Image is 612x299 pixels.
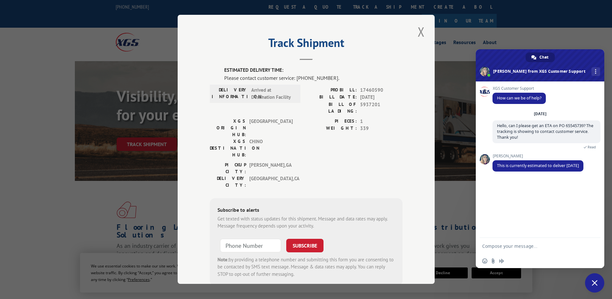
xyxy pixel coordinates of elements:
[306,118,357,125] label: PIECES:
[497,123,593,140] span: Hello, can I please get an ETA on PO 65545739? The tracking is showing to contact customer servic...
[217,206,395,215] div: Subscribe to alerts
[492,154,583,158] span: [PERSON_NAME]
[360,87,403,94] span: 17460590
[360,125,403,133] span: 339
[497,163,579,168] span: This is currently estimated to deliver [DATE]
[497,95,541,101] span: How can we be of help?
[585,273,604,293] a: Close chat
[224,74,403,82] div: Please contact customer service: [PHONE_NUMBER].
[539,52,548,62] span: Chat
[360,94,403,101] span: [DATE]
[251,87,295,101] span: Arrived at Destination Facility
[482,258,487,264] span: Insert an emoji
[491,258,496,264] span: Send a file
[416,23,427,41] button: Close modal
[306,125,357,133] label: WEIGHT:
[534,112,546,116] div: [DATE]
[526,52,555,62] a: Chat
[212,87,248,101] label: DELIVERY INFORMATION:
[588,145,596,149] span: Read
[224,67,403,74] label: ESTIMATED DELIVERY TIME:
[360,101,403,115] span: 5937201
[492,86,546,91] span: XGS Customer Support
[482,238,585,254] textarea: Compose your message...
[306,94,357,101] label: BILL DATE:
[249,118,293,138] span: [GEOGRAPHIC_DATA]
[217,215,395,230] div: Get texted with status updates for this shipment. Message and data rates may apply. Message frequ...
[286,239,324,252] button: SUBSCRIBE
[217,257,229,263] strong: Note:
[217,256,395,278] div: by providing a telephone number and submitting this form you are consenting to be contacted by SM...
[249,162,293,175] span: [PERSON_NAME] , GA
[220,239,281,252] input: Phone Number
[249,138,293,158] span: CHINO
[210,38,403,51] h2: Track Shipment
[210,162,246,175] label: PICKUP CITY:
[306,87,357,94] label: PROBILL:
[360,118,403,125] span: 1
[306,101,357,115] label: BILL OF LADING:
[249,175,293,189] span: [GEOGRAPHIC_DATA] , CA
[210,175,246,189] label: DELIVERY CITY:
[210,118,246,138] label: XGS ORIGIN HUB:
[499,258,504,264] span: Audio message
[210,138,246,158] label: XGS DESTINATION HUB:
